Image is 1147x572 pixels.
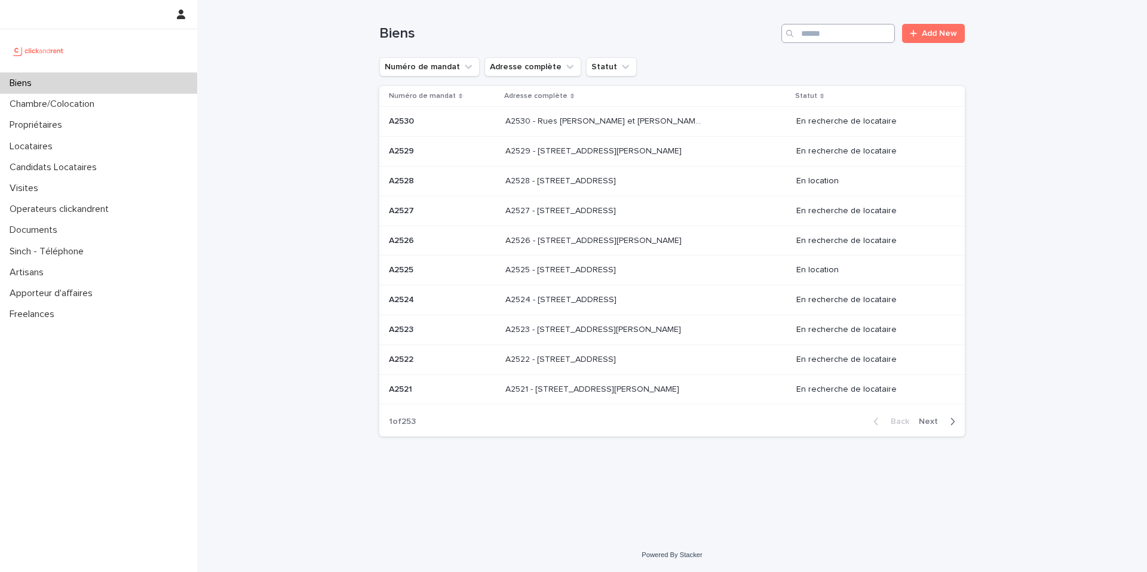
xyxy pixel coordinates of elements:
a: Add New [902,24,965,43]
p: A2521 [389,382,415,395]
input: Search [781,24,895,43]
a: Powered By Stacker [642,551,702,558]
tr: A2528A2528 A2528 - [STREET_ADDRESS]A2528 - [STREET_ADDRESS] En location [379,166,965,196]
tr: A2529A2529 A2529 - [STREET_ADDRESS][PERSON_NAME]A2529 - [STREET_ADDRESS][PERSON_NAME] En recherch... [379,137,965,167]
p: A2526 [389,233,416,246]
p: Operateurs clickandrent [5,204,118,215]
button: Back [864,416,914,427]
p: Visites [5,183,48,194]
p: A2528 [389,174,416,186]
p: A2523 [389,322,416,335]
p: Statut [795,90,817,103]
span: Next [919,417,945,426]
p: A2527 - [STREET_ADDRESS] [505,204,618,216]
p: En recherche de locataire [796,116,946,127]
tr: A2525A2525 A2525 - [STREET_ADDRESS]A2525 - [STREET_ADDRESS] En location [379,256,965,285]
tr: A2530A2530 A2530 - Rues [PERSON_NAME] et [PERSON_NAME], [GEOGRAPHIC_DATA]A2530 - Rues [PERSON_NAM... [379,107,965,137]
p: Adresse complète [504,90,568,103]
p: 1 of 253 [379,407,425,436]
button: Statut [586,57,637,76]
tr: A2524A2524 A2524 - [STREET_ADDRESS]A2524 - [STREET_ADDRESS] En recherche de locataire [379,285,965,315]
p: En location [796,265,946,275]
p: A2525 [389,263,416,275]
p: A2523 - 18 quai Alphonse Le Gallo, Boulogne-Billancourt 92100 [505,322,683,335]
p: A2522 [389,352,416,365]
p: Artisans [5,267,53,278]
p: En recherche de locataire [796,236,946,246]
p: A2529 [389,144,416,156]
p: Documents [5,225,67,236]
button: Adresse complète [484,57,581,76]
img: UCB0brd3T0yccxBKYDjQ [10,39,68,63]
p: A2524 - [STREET_ADDRESS] [505,293,619,305]
p: En recherche de locataire [796,295,946,305]
p: Apporteur d'affaires [5,288,102,299]
p: A2521 - 44 avenue François Mansart, Maisons-Laffitte 78600 [505,382,682,395]
span: Add New [922,29,957,38]
p: A2524 [389,293,416,305]
button: Next [914,416,965,427]
p: Numéro de mandat [389,90,456,103]
p: En recherche de locataire [796,385,946,395]
h1: Biens [379,25,777,42]
tr: A2526A2526 A2526 - [STREET_ADDRESS][PERSON_NAME]A2526 - [STREET_ADDRESS][PERSON_NAME] En recherch... [379,226,965,256]
p: En location [796,176,946,186]
p: A2530 [389,114,416,127]
p: Candidats Locataires [5,162,106,173]
p: Freelances [5,309,64,320]
p: Biens [5,78,41,89]
tr: A2522A2522 A2522 - [STREET_ADDRESS]A2522 - [STREET_ADDRESS] En recherche de locataire [379,345,965,374]
p: A2527 [389,204,416,216]
p: A2522 - [STREET_ADDRESS] [505,352,618,365]
p: Sinch - Téléphone [5,246,93,257]
p: Locataires [5,141,62,152]
p: Chambre/Colocation [5,99,104,110]
p: En recherche de locataire [796,206,946,216]
p: A2530 - Rues Marie Trintignant et Gisèle Casadesus, Lille 59160 [505,114,707,127]
p: A2529 - 14 rue Honoré de Balzac, Garges-lès-Gonesse 95140 [505,144,684,156]
p: En recherche de locataire [796,146,946,156]
tr: A2521A2521 A2521 - [STREET_ADDRESS][PERSON_NAME]A2521 - [STREET_ADDRESS][PERSON_NAME] En recherch... [379,374,965,404]
p: En recherche de locataire [796,325,946,335]
p: A2528 - [STREET_ADDRESS] [505,174,618,186]
tr: A2523A2523 A2523 - [STREET_ADDRESS][PERSON_NAME]A2523 - [STREET_ADDRESS][PERSON_NAME] En recherch... [379,315,965,345]
p: A2525 - [STREET_ADDRESS] [505,263,618,275]
button: Numéro de mandat [379,57,480,76]
tr: A2527A2527 A2527 - [STREET_ADDRESS]A2527 - [STREET_ADDRESS] En recherche de locataire [379,196,965,226]
span: Back [884,417,909,426]
p: En recherche de locataire [796,355,946,365]
p: A2526 - [STREET_ADDRESS][PERSON_NAME] [505,233,684,246]
p: Propriétaires [5,119,72,131]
